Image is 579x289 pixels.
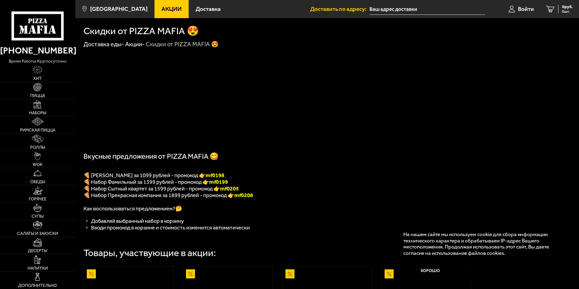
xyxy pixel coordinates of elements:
span: 🍕 Набор Прекрасная компания за 1899 рублей - промокод 👉 [83,192,234,199]
span: Римская пицца [20,128,55,132]
span: Дополнительно [18,284,57,288]
button: Хорошо [403,262,458,280]
span: Наборы [29,111,46,115]
font: mf0198 [206,172,224,179]
img: Акционный [385,269,394,278]
a: Доставка еды- [83,41,124,48]
span: Доставить по адресу: [310,6,369,12]
span: Хит [33,76,42,81]
span: Акции [161,6,182,12]
input: Ваш адрес доставки [369,4,485,15]
span: 🔹 Добавляй выбранный набор в корзину [83,218,184,224]
p: На нашем сайте мы используем cookie для сбора информации технического характера и обрабатываем IP... [403,231,561,256]
span: Роллы [30,145,45,150]
span: 0 шт. [562,10,573,13]
b: mf0199 [209,179,228,185]
h1: Скидки от PIZZA MAFIA 😍 [83,26,199,36]
b: mf0205 [220,185,239,192]
span: Обеды [30,180,45,184]
span: Как воспользоваться предложением?🤔 [83,205,182,212]
span: 🍕 Набор Сытный квартет за 1599 рублей - промокод 👉 [83,185,239,192]
div: Скидки от PIZZA MAFIA 😍 [146,41,219,48]
span: 🔹 Вводи промокод в корзине и стоимость изменится автоматически [83,224,250,231]
span: 🍕 Набор Фамильный за 1399 рублей - промокод 👉 [83,179,228,185]
span: 0 руб. [562,5,573,9]
img: Акционный [285,269,294,278]
span: Пицца [30,94,45,98]
span: Десерты [28,249,47,253]
span: mf0208 [234,192,253,199]
img: Акционный [87,269,96,278]
span: Салаты и закуски [17,232,58,236]
span: Супы [31,214,44,219]
span: Войти [518,6,534,12]
span: Вкусные предложения от PIZZA MAFIA 😋 [83,152,219,161]
span: [GEOGRAPHIC_DATA] [90,6,148,12]
span: Доставка [196,6,221,12]
a: Акции- [125,41,145,48]
span: Напитки [28,266,48,271]
span: 🍕 [PERSON_NAME] за 1099 рублей - промокод 👉 [83,172,224,179]
span: WOK [33,163,43,167]
span: Горячее [29,197,47,201]
img: Акционный [186,269,195,278]
div: Товары, участвующие в акции: [83,248,216,258]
